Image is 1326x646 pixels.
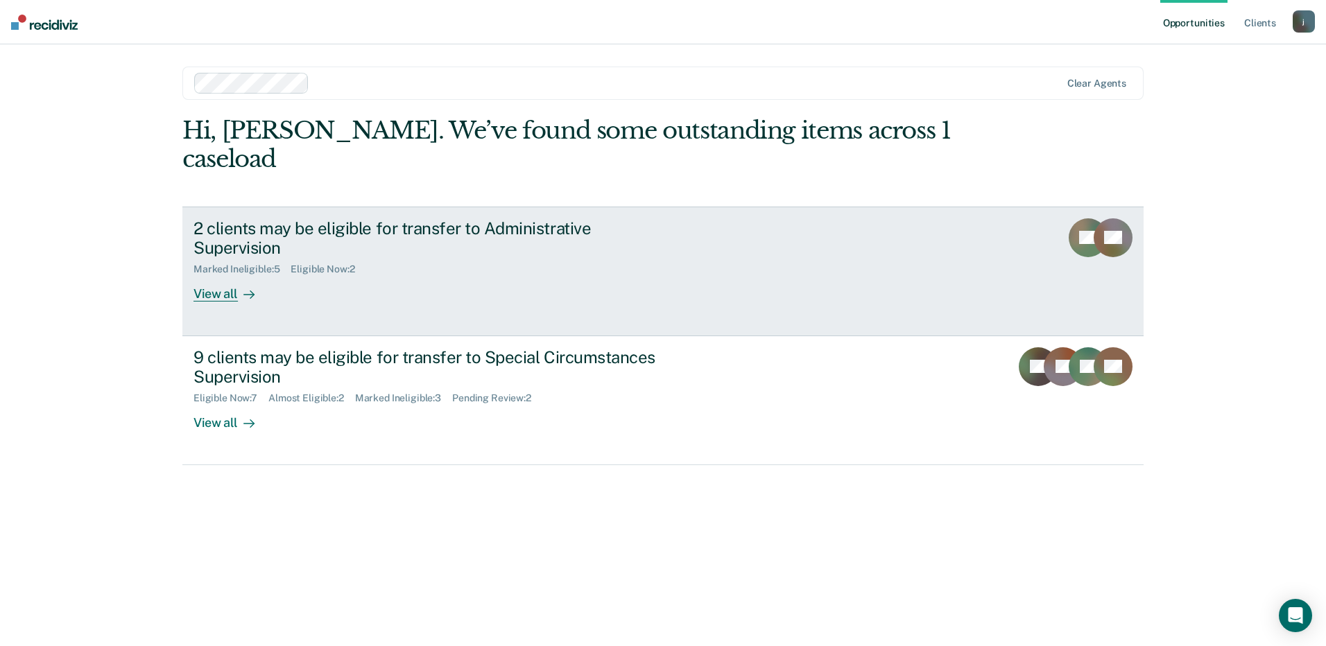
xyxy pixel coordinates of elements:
div: Open Intercom Messenger [1279,599,1312,632]
div: Hi, [PERSON_NAME]. We’ve found some outstanding items across 1 caseload [182,116,952,173]
div: Almost Eligible : 2 [268,392,355,404]
a: 9 clients may be eligible for transfer to Special Circumstances SupervisionEligible Now:7Almost E... [182,336,1144,465]
div: View all [193,275,271,302]
div: Eligible Now : 2 [291,263,365,275]
div: Pending Review : 2 [452,392,542,404]
div: 2 clients may be eligible for transfer to Administrative Supervision [193,218,680,259]
div: 9 clients may be eligible for transfer to Special Circumstances Supervision [193,347,680,387]
div: Marked Ineligible : 5 [193,263,291,275]
a: 2 clients may be eligible for transfer to Administrative SupervisionMarked Ineligible:5Eligible N... [182,207,1144,336]
img: Recidiviz [11,15,78,30]
button: j [1293,10,1315,33]
div: View all [193,404,271,431]
div: Eligible Now : 7 [193,392,268,404]
div: Clear agents [1067,78,1126,89]
div: Marked Ineligible : 3 [355,392,452,404]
